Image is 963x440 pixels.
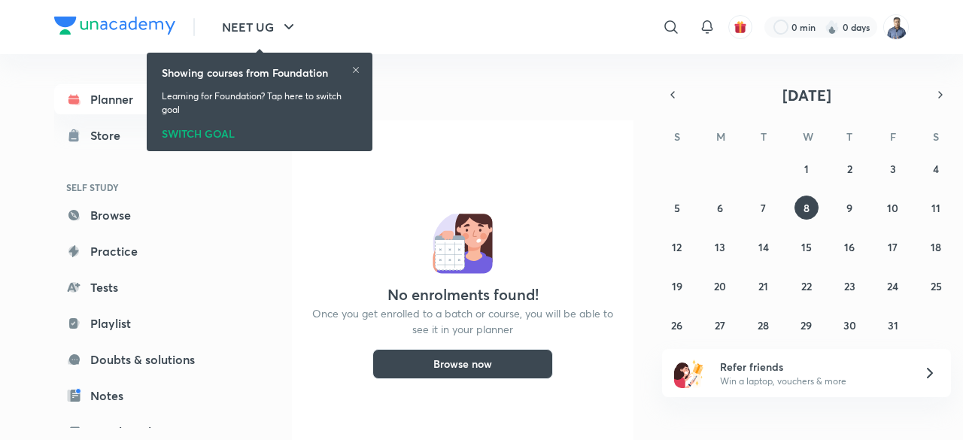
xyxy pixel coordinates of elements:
abbr: October 13, 2025 [715,240,725,254]
a: Planner [54,84,229,114]
abbr: October 31, 2025 [888,318,898,332]
a: Browse [54,200,229,230]
button: October 13, 2025 [708,235,732,259]
h6: Showing courses from Foundation [162,65,328,80]
button: October 11, 2025 [924,196,948,220]
abbr: October 8, 2025 [804,201,810,215]
a: Practice [54,236,229,266]
a: Tests [54,272,229,302]
abbr: Saturday [933,129,939,144]
button: Browse now [372,349,553,379]
button: October 24, 2025 [881,274,905,298]
button: NEET UG [213,12,307,42]
abbr: October 10, 2025 [887,201,898,215]
img: streak [825,20,840,35]
h6: Refer friends [720,359,905,375]
abbr: October 16, 2025 [844,240,855,254]
abbr: October 25, 2025 [931,279,942,293]
abbr: October 12, 2025 [672,240,682,254]
abbr: October 2, 2025 [847,162,852,176]
button: October 10, 2025 [881,196,905,220]
abbr: October 22, 2025 [801,279,812,293]
button: October 23, 2025 [837,274,861,298]
button: October 3, 2025 [881,156,905,181]
abbr: Thursday [846,129,852,144]
abbr: October 6, 2025 [717,201,723,215]
abbr: October 7, 2025 [761,201,766,215]
button: October 26, 2025 [665,313,689,337]
a: Store [54,120,229,150]
abbr: October 17, 2025 [888,240,898,254]
button: October 12, 2025 [665,235,689,259]
h4: No enrolments found! [387,286,539,304]
button: October 28, 2025 [752,313,776,337]
abbr: October 28, 2025 [758,318,769,332]
button: October 22, 2025 [794,274,819,298]
button: October 21, 2025 [752,274,776,298]
abbr: Wednesday [803,129,813,144]
button: [DATE] [683,84,930,105]
abbr: October 4, 2025 [933,162,939,176]
abbr: Sunday [674,129,680,144]
abbr: October 21, 2025 [758,279,768,293]
div: SWITCH GOAL [162,123,357,139]
button: October 31, 2025 [881,313,905,337]
abbr: Monday [716,129,725,144]
button: avatar [728,15,752,39]
button: October 1, 2025 [794,156,819,181]
button: October 6, 2025 [708,196,732,220]
button: October 27, 2025 [708,313,732,337]
abbr: October 14, 2025 [758,240,769,254]
img: No events [433,214,493,274]
button: October 8, 2025 [794,196,819,220]
abbr: Friday [890,129,896,144]
abbr: October 5, 2025 [674,201,680,215]
abbr: October 20, 2025 [714,279,726,293]
button: October 25, 2025 [924,274,948,298]
h4: [DATE] [292,84,646,102]
button: October 30, 2025 [837,313,861,337]
abbr: October 27, 2025 [715,318,725,332]
abbr: October 23, 2025 [844,279,855,293]
abbr: October 11, 2025 [931,201,940,215]
button: October 2, 2025 [837,156,861,181]
a: Notes [54,381,229,411]
button: October 5, 2025 [665,196,689,220]
a: Doubts & solutions [54,344,229,375]
button: October 7, 2025 [752,196,776,220]
button: October 18, 2025 [924,235,948,259]
abbr: October 15, 2025 [801,240,812,254]
abbr: October 9, 2025 [846,201,852,215]
h6: SELF STUDY [54,174,229,200]
div: Store [90,126,129,144]
p: Learning for Foundation? Tap here to switch goal [162,90,357,117]
img: avatar [734,20,747,34]
abbr: October 24, 2025 [887,279,898,293]
button: October 14, 2025 [752,235,776,259]
button: October 4, 2025 [924,156,948,181]
p: Win a laptop, vouchers & more [720,375,905,388]
abbr: Tuesday [761,129,767,144]
abbr: October 30, 2025 [843,318,856,332]
a: Playlist [54,308,229,338]
p: Once you get enrolled to a batch or course, you will be able to see it in your planner [310,305,615,337]
button: October 16, 2025 [837,235,861,259]
img: Company Logo [54,17,175,35]
button: October 17, 2025 [881,235,905,259]
button: October 19, 2025 [665,274,689,298]
abbr: October 19, 2025 [672,279,682,293]
button: October 29, 2025 [794,313,819,337]
button: October 15, 2025 [794,235,819,259]
abbr: October 3, 2025 [890,162,896,176]
abbr: October 18, 2025 [931,240,941,254]
abbr: October 1, 2025 [804,162,809,176]
img: referral [674,358,704,388]
button: October 9, 2025 [837,196,861,220]
abbr: October 29, 2025 [800,318,812,332]
img: Rajiv Kumar Tiwari [883,14,909,40]
a: Company Logo [54,17,175,38]
abbr: October 26, 2025 [671,318,682,332]
button: October 20, 2025 [708,274,732,298]
span: [DATE] [782,85,831,105]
